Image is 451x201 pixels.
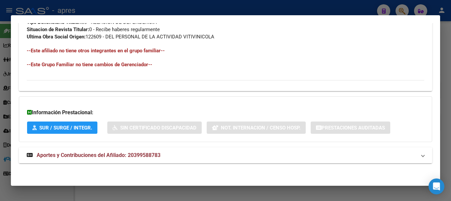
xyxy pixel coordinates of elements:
span: 00 - RELACION DE DEPENDENCIA [27,19,157,25]
span: Prestaciones Auditadas [322,125,385,131]
button: Not. Internacion / Censo Hosp. [207,122,306,134]
span: 0 - Recibe haberes regularmente [27,26,160,32]
strong: Ultima Obra Social Origen: [27,34,86,40]
span: Sin Certificado Discapacidad [120,125,196,131]
h4: --Este Grupo Familiar no tiene cambios de Gerenciador-- [27,61,424,68]
button: Sin Certificado Discapacidad [107,122,202,134]
h3: Información Prestacional: [27,109,424,117]
strong: Tipo Beneficiario Titular: [27,19,82,25]
button: Prestaciones Auditadas [311,122,390,134]
strong: Situacion de Revista Titular: [27,26,89,32]
button: SUR / SURGE / INTEGR. [27,122,97,134]
span: 122609 - DEL PERSONAL DE LA ACTIVIDAD VITIVINICOLA [27,34,214,40]
h4: --Este afiliado no tiene otros integrantes en el grupo familiar-- [27,47,424,54]
span: Aportes y Contribuciones del Afiliado: 20399588783 [37,152,160,158]
span: SUR / SURGE / INTEGR. [39,125,92,131]
div: Open Intercom Messenger [429,178,444,194]
mat-expansion-panel-header: Aportes y Contribuciones del Afiliado: 20399588783 [19,147,432,163]
span: Not. Internacion / Censo Hosp. [221,125,300,131]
